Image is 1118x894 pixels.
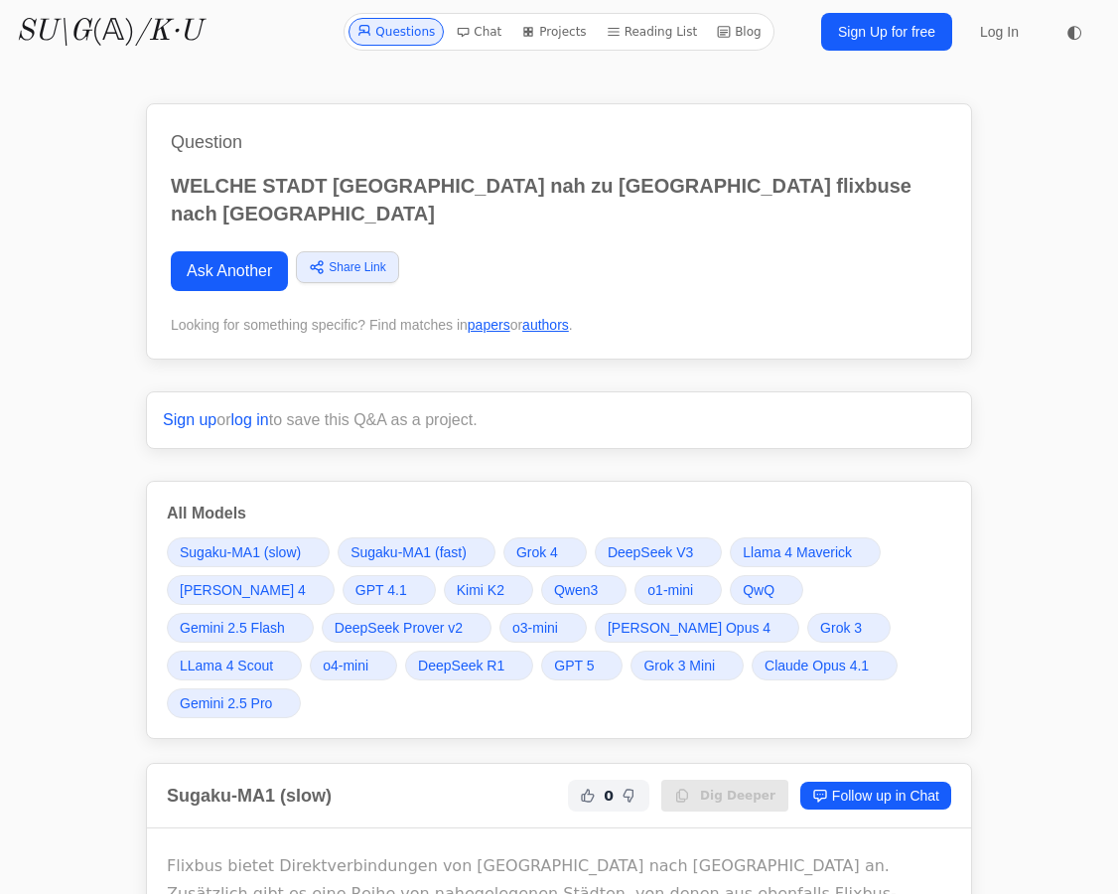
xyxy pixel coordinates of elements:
[405,651,533,680] a: DeepSeek R1
[554,580,598,600] span: Qwen3
[821,13,952,51] a: Sign Up for free
[323,656,368,675] span: o4-mini
[730,575,803,605] a: QwQ
[167,575,335,605] a: [PERSON_NAME] 4
[231,411,269,428] a: log in
[338,537,495,567] a: Sugaku-MA1 (fast)
[418,656,504,675] span: DeepSeek R1
[709,18,769,46] a: Blog
[171,315,947,335] div: Looking for something specific? Find matches in or .
[512,618,558,638] span: o3-mini
[513,18,594,46] a: Projects
[752,651,898,680] a: Claude Opus 4.1
[135,17,202,47] i: /K·U
[167,782,332,810] h2: Sugaku-MA1 (slow)
[310,651,397,680] a: o4-mini
[576,784,600,808] button: Helpful
[343,575,436,605] a: GPT 4.1
[180,693,272,713] span: Gemini 2.5 Pro
[820,618,862,638] span: Grok 3
[350,542,467,562] span: Sugaku-MA1 (fast)
[167,537,330,567] a: Sugaku-MA1 (slow)
[180,656,273,675] span: LLama 4 Scout
[171,251,288,291] a: Ask Another
[180,580,306,600] span: [PERSON_NAME] 4
[516,542,558,562] span: Grok 4
[16,14,202,50] a: SU\G(𝔸)/K·U
[522,317,569,333] a: authors
[163,408,955,432] p: or to save this Q&A as a project.
[743,580,774,600] span: QwQ
[634,575,722,605] a: o1-mini
[499,613,587,643] a: o3-mini
[163,411,216,428] a: Sign up
[180,618,285,638] span: Gemini 2.5 Flash
[16,17,91,47] i: SU\G
[171,172,947,227] p: WELCHE STADT [GEOGRAPHIC_DATA] nah zu [GEOGRAPHIC_DATA] flixbuse nach [GEOGRAPHIC_DATA]
[349,18,444,46] a: Questions
[1054,12,1094,52] button: ◐
[1066,23,1082,41] span: ◐
[608,618,770,638] span: [PERSON_NAME] Opus 4
[599,18,706,46] a: Reading List
[595,613,799,643] a: [PERSON_NAME] Opus 4
[730,537,881,567] a: Llama 4 Maverick
[167,688,301,718] a: Gemini 2.5 Pro
[647,580,693,600] span: o1-mini
[618,784,641,808] button: Not Helpful
[643,656,715,675] span: Grok 3 Mini
[765,656,869,675] span: Claude Opus 4.1
[968,14,1031,50] a: Log In
[608,542,693,562] span: DeepSeek V3
[541,651,623,680] a: GPT 5
[604,786,614,806] span: 0
[541,575,627,605] a: Qwen3
[457,580,504,600] span: Kimi K2
[807,613,891,643] a: Grok 3
[171,128,947,156] h1: Question
[444,575,533,605] a: Kimi K2
[322,613,491,643] a: DeepSeek Prover v2
[595,537,722,567] a: DeepSeek V3
[329,258,385,276] span: Share Link
[743,542,852,562] span: Llama 4 Maverick
[503,537,587,567] a: Grok 4
[554,656,594,675] span: GPT 5
[180,542,301,562] span: Sugaku-MA1 (slow)
[167,651,302,680] a: LLama 4 Scout
[355,580,407,600] span: GPT 4.1
[335,618,463,638] span: DeepSeek Prover v2
[167,502,951,525] h3: All Models
[448,18,509,46] a: Chat
[167,613,314,643] a: Gemini 2.5 Flash
[630,651,744,680] a: Grok 3 Mini
[468,317,510,333] a: papers
[800,782,951,810] a: Follow up in Chat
